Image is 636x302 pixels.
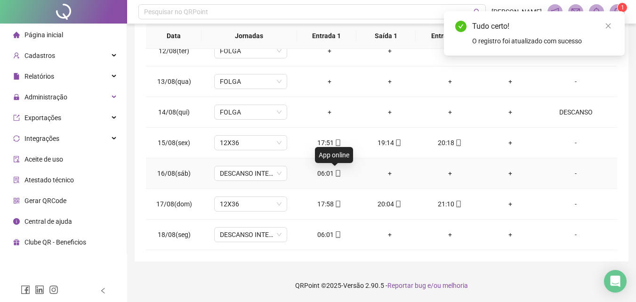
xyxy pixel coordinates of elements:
[367,76,412,87] div: +
[220,166,282,180] span: DESCANSO INTER-JORNADA
[621,4,624,11] span: 1
[427,138,473,148] div: 20:18
[427,46,473,56] div: +
[454,139,462,146] span: mobile
[13,197,20,204] span: qrcode
[100,287,106,294] span: left
[610,5,624,19] img: 91077
[307,138,352,148] div: 17:51
[491,7,542,17] span: [PERSON_NAME]
[356,23,416,49] th: Saída 1
[158,108,190,116] span: 14/08(qui)
[334,170,341,177] span: mobile
[146,23,201,49] th: Data
[13,156,20,163] span: audit
[474,8,481,16] span: search
[603,21,613,31] a: Close
[220,136,282,150] span: 12X36
[548,199,604,209] div: -
[13,239,20,245] span: gift
[592,8,601,16] span: bell
[24,31,63,39] span: Página inicial
[427,199,473,209] div: 21:10
[618,3,627,12] sup: Atualize o seu contato no menu Meus Dados
[334,139,341,146] span: mobile
[605,23,612,29] span: close
[158,231,191,238] span: 18/08(seg)
[548,229,604,240] div: -
[24,155,63,163] span: Aceite de uso
[427,229,473,240] div: +
[157,78,191,85] span: 13/08(qua)
[427,76,473,87] div: +
[13,32,20,38] span: home
[367,46,412,56] div: +
[307,107,352,117] div: +
[334,201,341,207] span: mobile
[548,76,604,87] div: -
[367,199,412,209] div: 20:04
[24,52,55,59] span: Cadastros
[13,135,20,142] span: sync
[394,139,402,146] span: mobile
[472,21,613,32] div: Tudo certo!
[334,231,341,238] span: mobile
[394,201,402,207] span: mobile
[13,114,20,121] span: export
[551,8,559,16] span: notification
[24,218,72,225] span: Central de ajuda
[13,73,20,80] span: file
[24,197,66,204] span: Gerar QRCode
[24,238,86,246] span: Clube QR - Beneficios
[343,282,364,289] span: Versão
[307,46,352,56] div: +
[367,107,412,117] div: +
[455,21,467,32] span: check-circle
[24,176,74,184] span: Atestado técnico
[488,138,533,148] div: +
[387,282,468,289] span: Reportar bug e/ou melhoria
[24,93,67,101] span: Administração
[548,138,604,148] div: -
[24,114,61,122] span: Exportações
[416,23,475,49] th: Entrada 2
[488,199,533,209] div: +
[454,201,462,207] span: mobile
[13,218,20,225] span: info-circle
[220,228,282,242] span: DESCANSO INTER-JORNADA
[604,270,627,293] div: Open Intercom Messenger
[427,107,473,117] div: +
[367,138,412,148] div: 19:14
[220,44,282,58] span: FOLGA
[159,47,189,55] span: 12/08(ter)
[157,170,191,177] span: 16/08(sáb)
[220,74,282,89] span: FOLGA
[297,23,356,49] th: Entrada 1
[488,168,533,179] div: +
[24,135,59,142] span: Integrações
[548,168,604,179] div: -
[488,229,533,240] div: +
[367,229,412,240] div: +
[220,105,282,119] span: FOLGA
[307,229,352,240] div: 06:01
[21,285,30,294] span: facebook
[156,200,192,208] span: 17/08(dom)
[13,94,20,100] span: lock
[127,269,636,302] footer: QRPoint © 2025 - 2.90.5 -
[201,23,297,49] th: Jornadas
[548,107,604,117] div: DESCANSO
[488,76,533,87] div: +
[158,139,190,147] span: 15/08(sex)
[427,168,473,179] div: +
[472,36,613,46] div: O registro foi atualizado com sucesso
[24,73,54,80] span: Relatórios
[49,285,58,294] span: instagram
[307,76,352,87] div: +
[35,285,44,294] span: linkedin
[572,8,580,16] span: mail
[307,168,352,179] div: 06:01
[13,177,20,183] span: solution
[307,199,352,209] div: 17:58
[220,197,282,211] span: 12X36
